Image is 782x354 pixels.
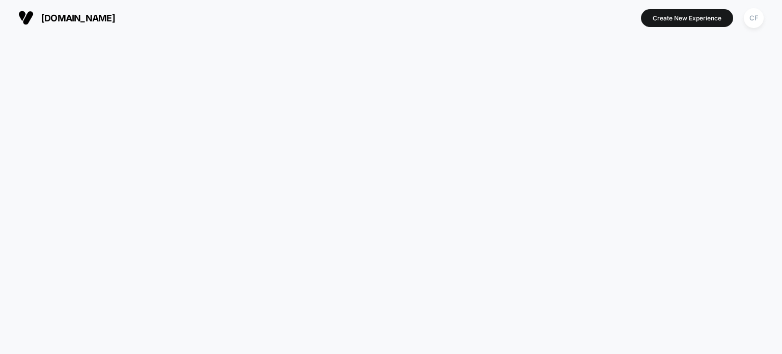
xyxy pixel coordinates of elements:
button: CF [741,8,767,29]
div: CF [744,8,764,28]
button: Create New Experience [641,9,733,27]
span: [DOMAIN_NAME] [41,13,115,23]
button: [DOMAIN_NAME] [15,10,118,26]
img: Visually logo [18,10,34,25]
